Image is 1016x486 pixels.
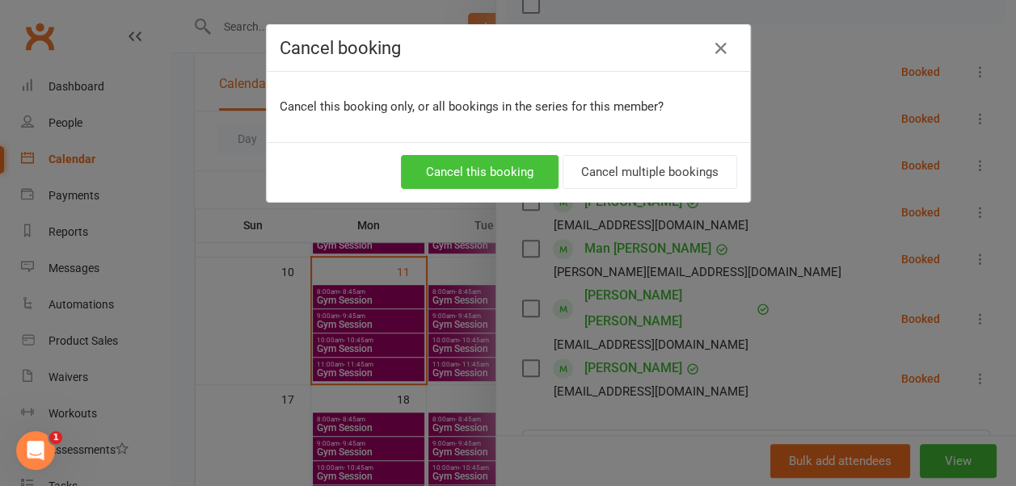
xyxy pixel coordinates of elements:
button: Cancel multiple bookings [563,155,737,189]
h4: Cancel booking [280,38,737,58]
iframe: Intercom live chat [16,431,55,470]
p: Cancel this booking only, or all bookings in the series for this member? [280,97,737,116]
button: Cancel this booking [401,155,559,189]
button: Close [708,36,734,61]
span: 1 [49,431,62,444]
